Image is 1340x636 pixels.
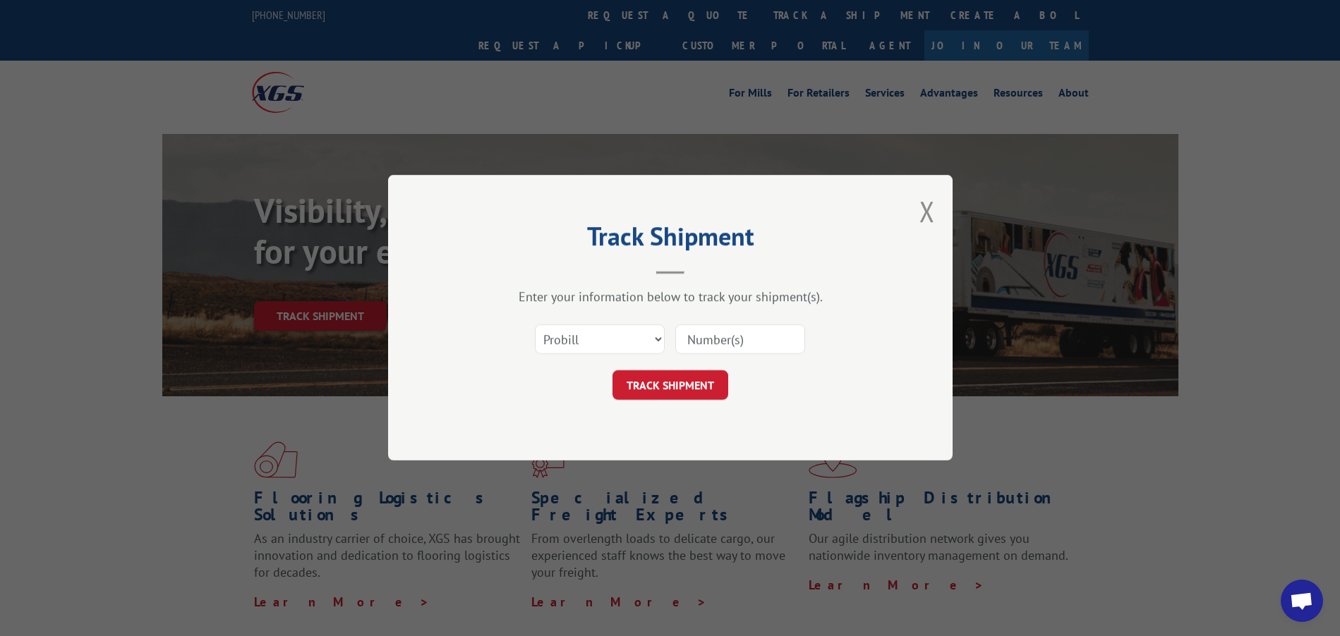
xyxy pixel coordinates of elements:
div: Enter your information below to track your shipment(s). [459,289,882,305]
h2: Track Shipment [459,226,882,253]
input: Number(s) [675,325,805,355]
button: TRACK SHIPMENT [612,371,728,400]
button: Close modal [919,192,935,230]
div: Open chat [1281,580,1323,622]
